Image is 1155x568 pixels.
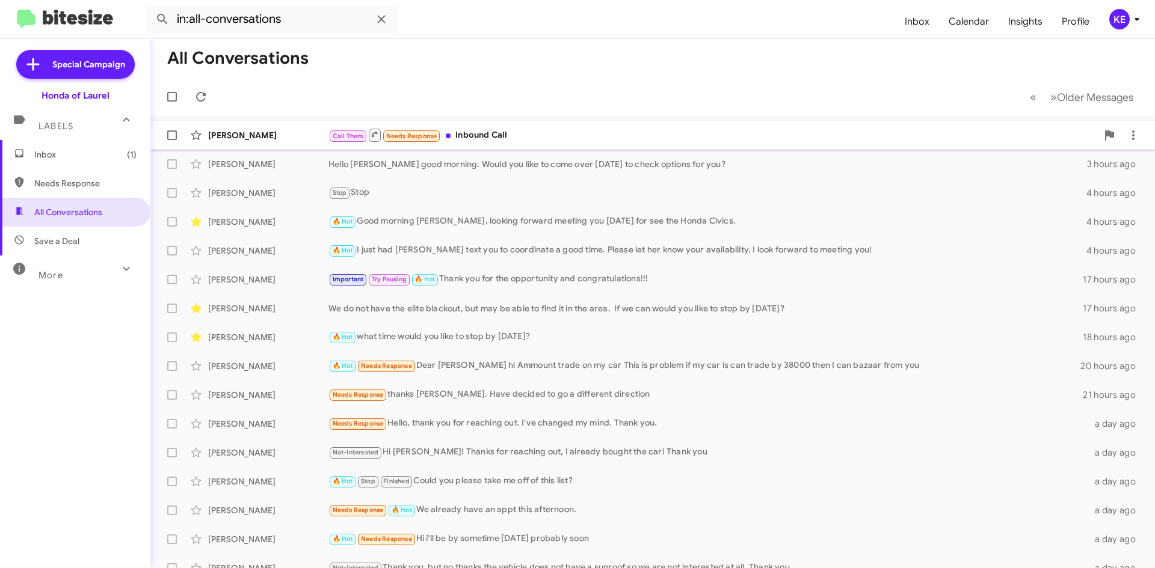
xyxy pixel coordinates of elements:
span: 🔥 Hot [333,477,353,485]
span: More [38,270,63,281]
span: Stop [333,189,347,197]
div: Hello, thank you for reaching out. I've changed my mind. Thank you. [328,417,1088,430]
a: Special Campaign [16,50,135,79]
span: All Conversations [34,206,102,218]
div: Dear [PERSON_NAME] hi Ammount trade on my car This is problem if my car is can trade by 38000 the... [328,359,1080,373]
div: Could you please take me off of this list? [328,474,1088,488]
div: Good morning [PERSON_NAME], looking forward meeting you [DATE] for see the Honda Civics. [328,215,1086,228]
span: Older Messages [1057,91,1133,104]
span: 🔥 Hot [333,218,353,225]
div: [PERSON_NAME] [208,273,328,286]
div: 20 hours ago [1080,360,1145,372]
span: Needs Response [333,391,384,399]
div: [PERSON_NAME] [208,302,328,314]
button: KE [1099,9,1142,29]
div: [PERSON_NAME] [208,447,328,459]
span: Needs Response [361,535,412,543]
div: 4 hours ago [1086,245,1145,257]
div: Hi [PERSON_NAME]! Thanks for reaching out, I already bought the car! Thank you [328,445,1088,459]
span: Needs Response [333,420,384,427]
div: [PERSON_NAME] [208,187,328,199]
div: 21 hours ago [1083,389,1145,401]
div: [PERSON_NAME] [208,129,328,141]
div: a day ago [1088,475,1145,487]
div: 17 hours ago [1083,302,1145,314]
span: Not-Interested [333,448,379,456]
span: 🔥 Hot [392,506,412,514]
div: We do not have the elite blackout, but may be able to find it in the area. If we can would you li... [328,302,1083,314]
span: 🔥 Hot [333,535,353,543]
div: 4 hours ago [1086,187,1145,199]
span: Try Pausing [372,275,407,283]
div: a day ago [1088,447,1145,459]
input: Search [146,5,398,34]
div: We already have an appt this afternoon. [328,503,1088,517]
a: Insights [999,4,1052,39]
div: a day ago [1088,504,1145,516]
div: [PERSON_NAME] [208,418,328,430]
span: Needs Response [361,362,412,370]
div: Stop [328,186,1086,200]
span: Inbox [34,148,137,160]
div: KE [1109,9,1130,29]
span: Needs Response [34,177,137,189]
div: 3 hours ago [1087,158,1145,170]
div: thanks [PERSON_NAME]. Have decided to go a different direction [328,388,1083,402]
span: Stop [361,477,375,485]
span: Needs Response [386,132,437,140]
button: Previous [1023,85,1044,109]
div: [PERSON_NAME] [208,360,328,372]
span: 🔥 Hot [333,333,353,341]
span: 🔥 Hot [333,362,353,370]
div: what time would you like to stop by [DATE]? [328,330,1083,344]
div: [PERSON_NAME] [208,245,328,257]
div: I just had [PERSON_NAME] text you to coordinate a good time. Please let her know your availabilit... [328,243,1086,257]
span: Labels [38,121,73,132]
a: Inbox [895,4,939,39]
div: Hello [PERSON_NAME] good morning. Would you like to come over [DATE] to check options for you? [328,158,1087,170]
div: [PERSON_NAME] [208,216,328,228]
a: Calendar [939,4,999,39]
div: [PERSON_NAME] [208,533,328,545]
div: 17 hours ago [1083,273,1145,286]
div: [PERSON_NAME] [208,389,328,401]
span: Save a Deal [34,235,79,247]
span: Finished [383,477,410,485]
div: 18 hours ago [1083,331,1145,343]
nav: Page navigation example [1023,85,1141,109]
a: Profile [1052,4,1099,39]
span: 🔥 Hot [333,246,353,254]
h1: All Conversations [167,49,309,68]
div: [PERSON_NAME] [208,475,328,487]
span: » [1050,90,1057,105]
button: Next [1043,85,1141,109]
div: [PERSON_NAME] [208,331,328,343]
div: [PERSON_NAME] [208,504,328,516]
div: a day ago [1088,533,1145,545]
div: Hi i'll be by sometime [DATE] probably soon [328,532,1088,546]
span: « [1030,90,1036,105]
div: [PERSON_NAME] [208,158,328,170]
div: 4 hours ago [1086,216,1145,228]
span: Needs Response [333,506,384,514]
span: Special Campaign [52,58,125,70]
div: Honda of Laurel [42,90,109,102]
span: 🔥 Hot [414,275,435,283]
div: Thank you for the opportunity and congratulations!!! [328,272,1083,286]
span: (1) [127,148,137,160]
span: Important [333,275,364,283]
div: Inbound Call [328,127,1097,142]
div: a day ago [1088,418,1145,430]
span: Call Them [333,132,364,140]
